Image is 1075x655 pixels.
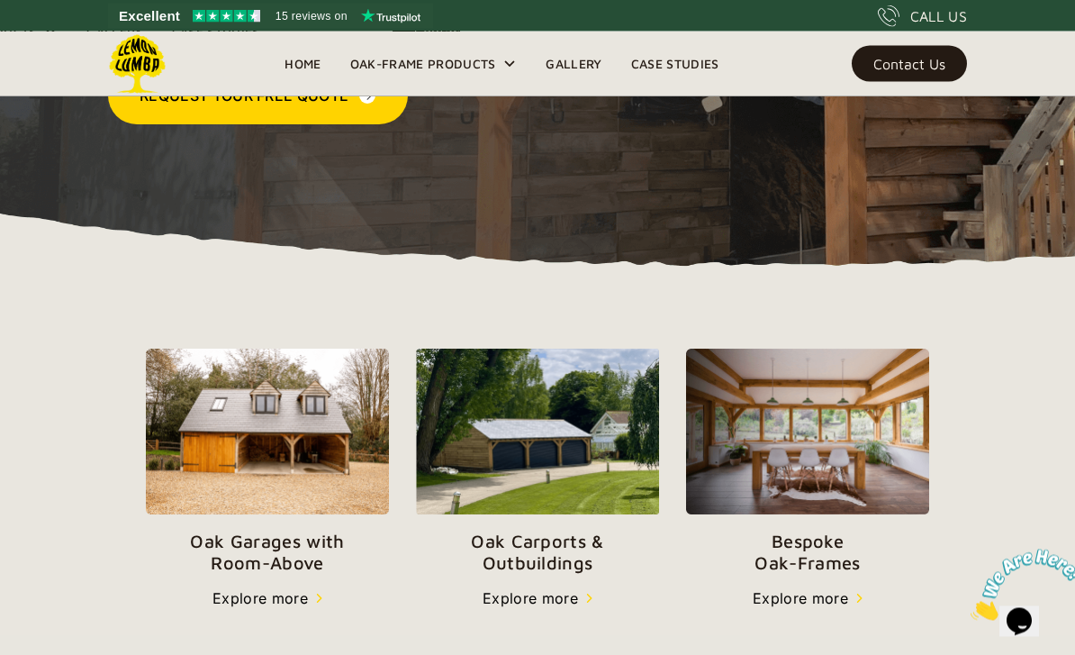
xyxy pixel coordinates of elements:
[336,32,532,96] div: Oak-Frame Products
[276,5,348,27] span: 15 reviews on
[753,588,863,610] a: Explore more
[146,350,389,576] a: Oak Garages withRoom-Above
[531,50,616,77] a: Gallery
[119,5,180,27] span: Excellent
[193,10,260,23] img: Trustpilot 4.5 stars
[416,532,659,575] p: Oak Carports & Outbuildings
[7,7,119,78] img: Chat attention grabber
[753,588,848,610] div: Explore more
[361,9,420,23] img: Trustpilot logo
[416,350,659,575] a: Oak Carports &Outbuildings
[483,588,592,610] a: Explore more
[686,532,929,575] p: Bespoke Oak-Frames
[146,532,389,575] p: Oak Garages with Room-Above
[686,350,929,576] a: BespokeOak-Frames
[270,50,335,77] a: Home
[873,58,945,70] div: Contact Us
[852,46,967,82] a: Contact Us
[483,588,578,610] div: Explore more
[108,4,433,29] a: See Lemon Lumba reviews on Trustpilot
[910,5,967,27] div: CALL US
[878,5,967,27] a: CALL US
[212,588,322,610] a: Explore more
[212,588,308,610] div: Explore more
[350,53,496,75] div: Oak-Frame Products
[963,542,1075,628] iframe: chat widget
[617,50,734,77] a: Case Studies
